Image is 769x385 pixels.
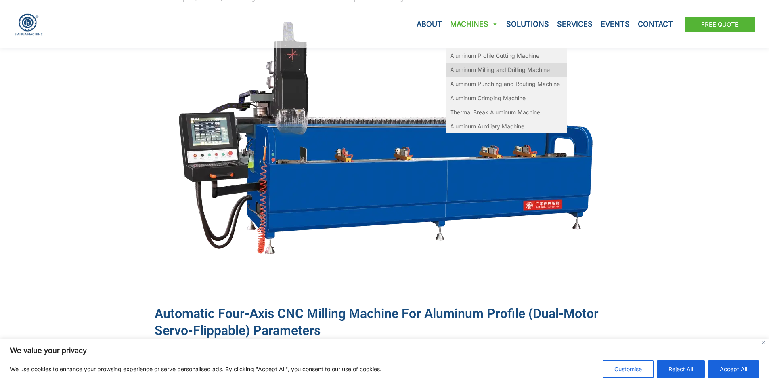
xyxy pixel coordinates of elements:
a: Thermal Break Aluminum Machine [446,105,567,119]
img: JH Aluminium Window & Door Processing Machines [14,13,43,36]
img: Close [762,341,765,344]
a: Aluminum Milling and Drilling Machine [446,63,567,77]
p: We use cookies to enhance your browsing experience or serve personalised ads. By clicking "Accept... [10,364,381,374]
img: Automatic Four-axis CNC Milling Machine for Aluminum Profile (Dual-motor Servo-flippable)-JH-CNC-... [167,15,603,261]
p: We value your privacy [10,346,759,356]
a: Aluminum Profile Cutting Machine [446,48,567,63]
button: Accept All [708,360,759,378]
a: Aluminum Crimping Machine [446,91,567,105]
button: Customise [603,360,654,378]
h2: Automatic Four-axis CNC Milling Machine for Aluminum Profile (Dual-motor Servo-flippable) Parameters [155,305,615,339]
a: Aluminum Punching and Routing Machine [446,77,567,91]
a: Free Quote [685,17,755,32]
button: Reject All [657,360,705,378]
a: Aluminum Auxiliary Machine [446,119,567,133]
